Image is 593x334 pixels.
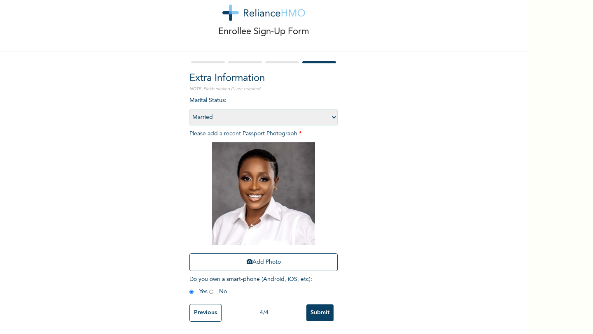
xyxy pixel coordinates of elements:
[189,71,338,86] h2: Extra Information
[189,97,338,120] span: Marital Status :
[189,86,338,92] p: NOTE: Fields marked (*) are required
[189,253,338,271] button: Add Photo
[189,276,312,295] span: Do you own a smart-phone (Android, iOS, etc) : Yes No
[222,308,306,317] div: 4 / 4
[218,25,309,39] p: Enrollee Sign-Up Form
[212,142,315,245] img: Crop
[189,304,222,322] input: Previous
[189,131,338,275] span: Please add a recent Passport Photograph
[306,304,334,321] input: Submit
[222,5,305,21] img: logo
